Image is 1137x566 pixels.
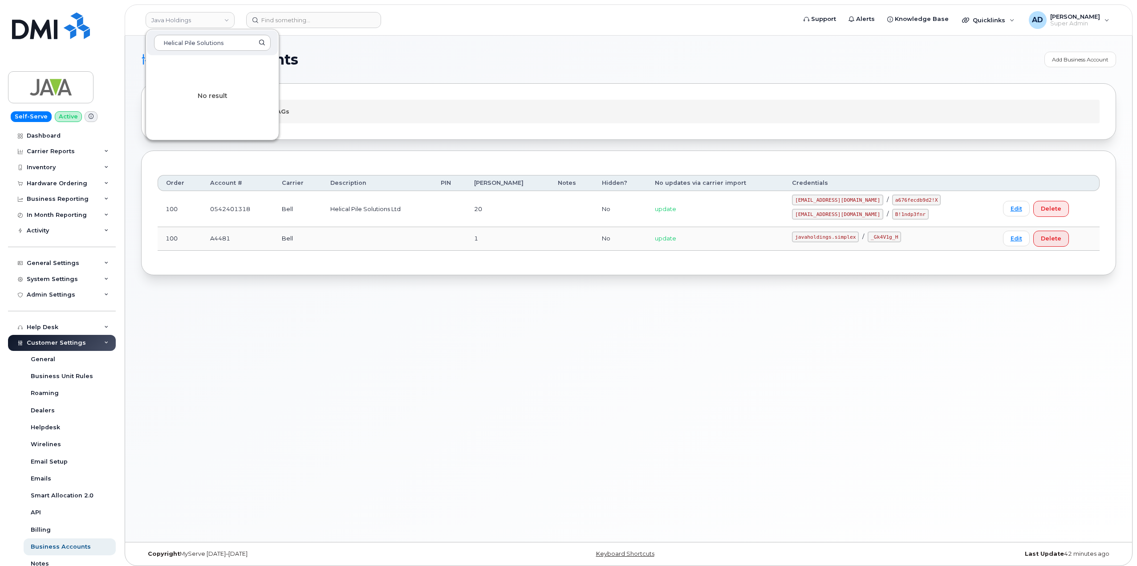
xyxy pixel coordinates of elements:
[274,175,322,191] th: Carrier
[594,191,647,227] td: No
[466,227,550,251] td: 1
[322,175,433,191] th: Description
[596,550,654,557] a: Keyboard Shortcuts
[466,191,550,227] td: 20
[647,175,784,191] th: No updates via carrier import
[154,35,271,51] input: Search
[141,550,466,558] div: MyServe [DATE]–[DATE]
[655,235,676,242] span: update
[146,56,279,136] div: No result
[274,191,322,227] td: Bell
[868,232,901,242] code: _Gk4V1g_H
[158,191,202,227] td: 100
[792,232,859,242] code: javaholdings.simplex
[862,233,864,240] span: /
[550,175,594,191] th: Notes
[594,175,647,191] th: Hidden?
[792,209,883,220] code: [EMAIL_ADDRESS][DOMAIN_NAME]
[202,175,274,191] th: Account #
[158,175,202,191] th: Order
[158,227,202,251] td: 100
[1003,231,1030,246] a: Edit
[1041,204,1061,213] span: Delete
[1025,550,1064,557] strong: Last Update
[1041,234,1061,243] span: Delete
[202,191,274,227] td: 0542401318
[792,195,883,205] code: [EMAIL_ADDRESS][DOMAIN_NAME]
[784,175,995,191] th: Credentials
[1033,201,1069,217] button: Delete
[274,227,322,251] td: Bell
[887,210,889,217] span: /
[594,227,647,251] td: No
[322,191,433,227] td: Helical Pile Solutions Ltd
[433,175,466,191] th: PIN
[202,227,274,251] td: A4481
[148,550,180,557] strong: Copyright
[887,196,889,203] span: /
[655,205,676,212] span: update
[892,209,929,220] code: B!1ndp3fnr
[1003,201,1030,216] a: Edit
[791,550,1116,558] div: 42 minutes ago
[892,195,941,205] code: a676fecdb9d2!X
[1044,52,1116,67] a: Add Business Account
[466,175,550,191] th: [PERSON_NAME]
[1033,231,1069,247] button: Delete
